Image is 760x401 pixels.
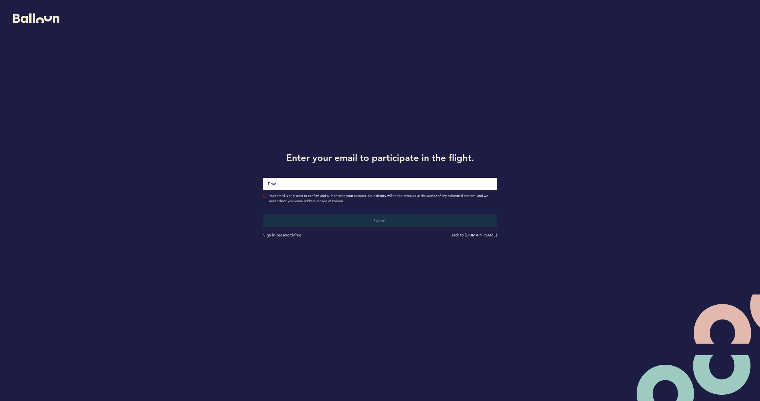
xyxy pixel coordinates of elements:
[263,232,301,237] a: Sign in password-free
[373,218,387,223] span: Submit
[269,193,497,204] span: Your email is only used to confirm and authenticate your account. Your identity will not be revea...
[451,232,497,237] a: Back to [DOMAIN_NAME]
[263,214,497,227] button: Submit
[263,178,497,190] input: Email
[258,151,502,164] h1: Enter your email to participate in the flight.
